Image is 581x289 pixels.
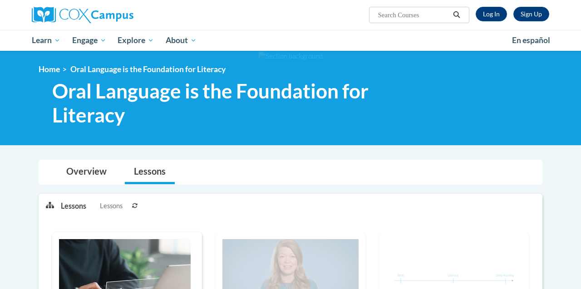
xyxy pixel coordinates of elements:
a: Cox Campus [32,7,195,23]
a: Log In [476,7,507,21]
a: Engage [66,30,112,51]
a: Learn [26,30,66,51]
span: Lessons [100,201,123,211]
span: En español [512,35,550,45]
a: Overview [57,160,116,184]
p: Lessons [61,201,86,211]
div: Main menu [25,30,556,51]
span: Oral Language is the Foundation for Literacy [52,79,427,127]
img: Cox Campus [32,7,133,23]
a: Home [39,64,60,74]
a: Lessons [125,160,175,184]
span: Learn [32,35,60,46]
span: About [166,35,197,46]
a: Explore [112,30,160,51]
button: Search [450,10,463,20]
img: Section background [258,51,323,61]
a: Register [513,7,549,21]
input: Search Courses [377,10,450,20]
a: En español [506,31,556,50]
span: Engage [72,35,106,46]
span: Oral Language is the Foundation for Literacy [70,64,226,74]
a: About [160,30,202,51]
span: Explore [118,35,154,46]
